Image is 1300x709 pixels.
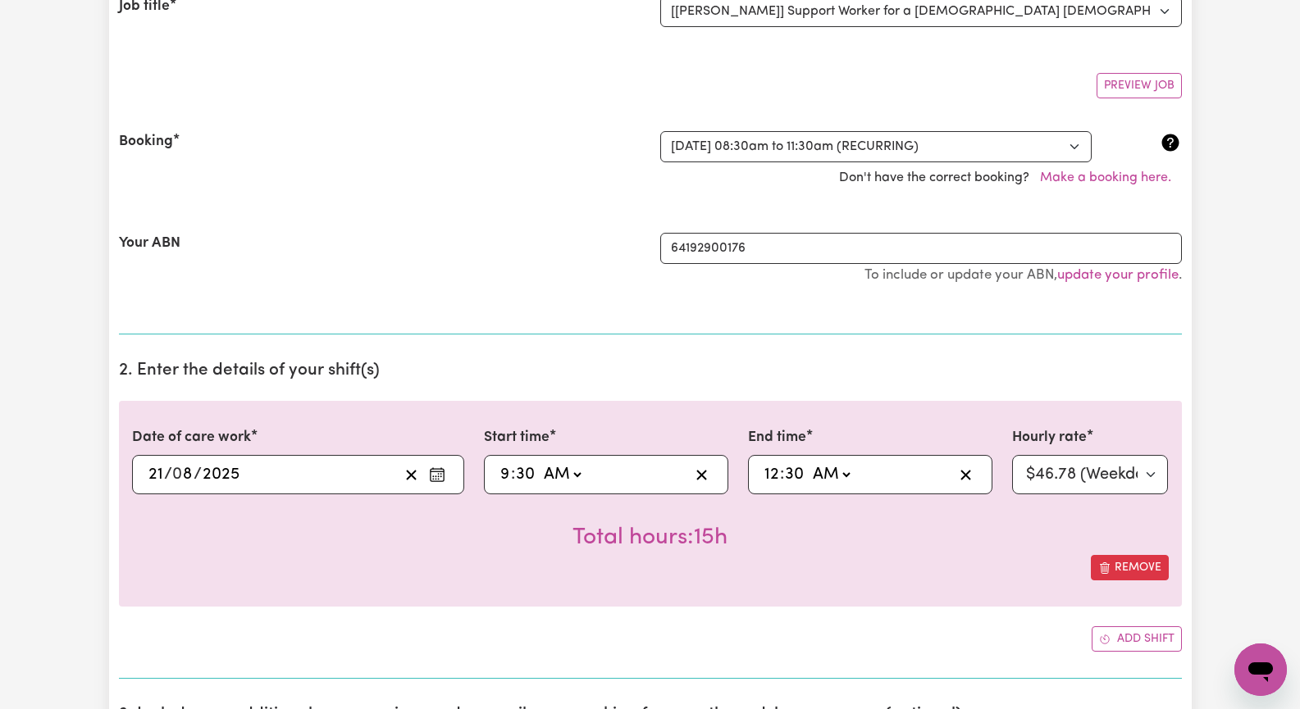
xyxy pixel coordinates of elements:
[511,466,515,484] span: :
[148,462,164,487] input: --
[764,462,780,487] input: --
[864,268,1182,282] small: To include or update your ABN, .
[839,171,1182,184] span: Don't have the correct booking?
[119,131,173,152] label: Booking
[1012,427,1087,448] label: Hourly rate
[399,462,424,487] button: Clear date
[172,466,182,483] span: 0
[1092,626,1182,652] button: Add another shift
[164,466,172,484] span: /
[202,462,240,487] input: ----
[1057,268,1179,282] a: update your profile
[1097,73,1182,98] button: Preview Job
[119,361,1182,381] h2: 2. Enter the details of your shift(s)
[173,462,194,487] input: --
[1234,643,1287,696] iframe: Button to launch messaging window
[784,462,805,487] input: --
[119,233,180,254] label: Your ABN
[132,427,251,448] label: Date of care work
[515,462,536,487] input: --
[484,427,550,448] label: Start time
[424,462,450,487] button: Enter the date of care work
[1029,162,1182,193] button: Make a booking here.
[499,462,511,487] input: --
[572,526,728,549] span: Total hours worked: 15 hours
[1091,555,1169,580] button: Remove this shift
[748,427,806,448] label: End time
[780,466,784,484] span: :
[194,466,202,484] span: /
